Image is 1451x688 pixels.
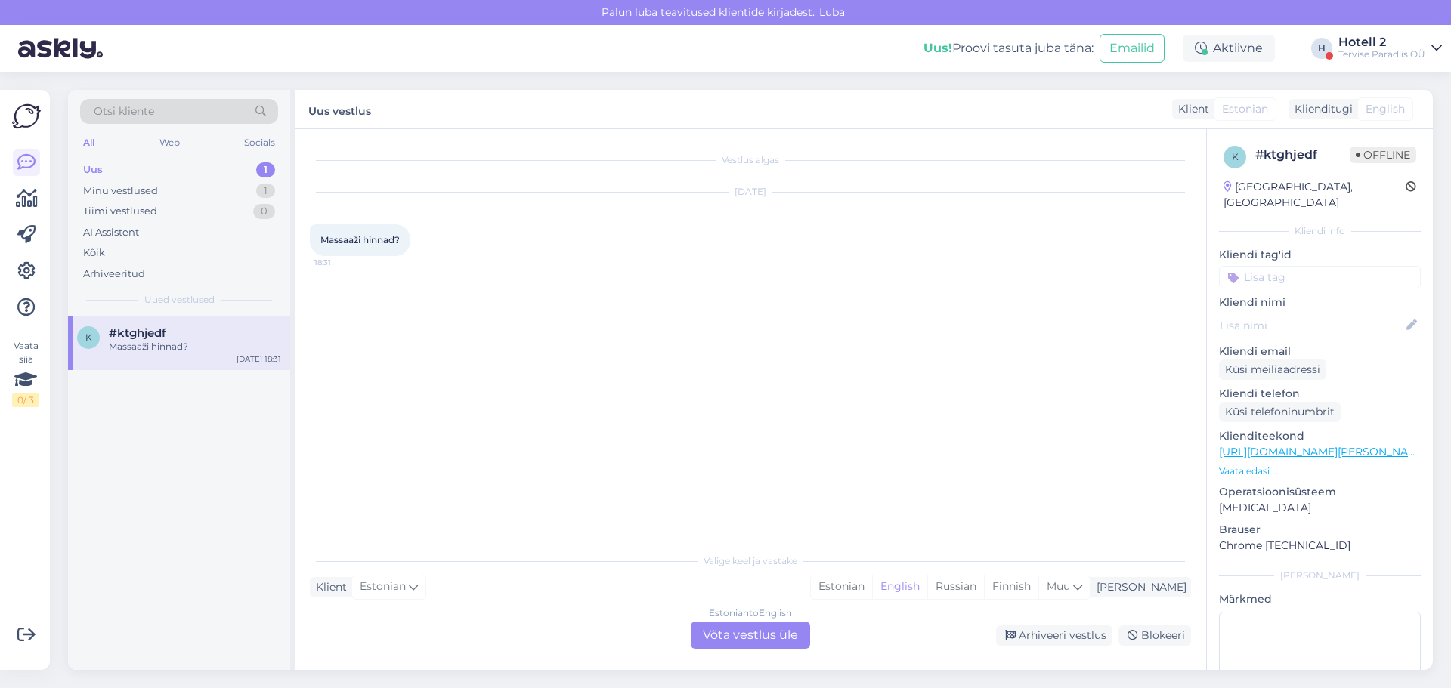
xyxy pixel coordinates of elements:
[1350,147,1416,163] span: Offline
[256,184,275,199] div: 1
[109,326,166,340] span: #ktghjedf
[83,184,158,199] div: Minu vestlused
[83,267,145,282] div: Arhiveeritud
[1338,48,1425,60] div: Tervise Paradiis OÜ
[691,622,810,649] div: Võta vestlus üle
[1220,317,1403,334] input: Lisa nimi
[85,332,92,343] span: k
[1338,36,1442,60] a: Hotell 2Tervise Paradiis OÜ
[1219,295,1421,310] p: Kliendi nimi
[1219,428,1421,444] p: Klienditeekond
[83,225,139,240] div: AI Assistent
[872,575,927,598] div: English
[109,340,281,353] div: Massaaži hinnad?
[1232,151,1239,162] span: k
[927,575,984,598] div: Russian
[1047,579,1070,593] span: Muu
[709,606,792,620] div: Estonian to English
[1219,445,1428,458] a: [URL][DOMAIN_NAME][PERSON_NAME]
[1219,484,1421,500] p: Operatsioonisüsteem
[984,575,1038,598] div: Finnish
[80,133,97,153] div: All
[310,153,1191,167] div: Vestlus algas
[1219,464,1421,478] p: Vaata edasi ...
[1255,146,1350,164] div: # ktghjedf
[310,185,1191,199] div: [DATE]
[815,5,849,19] span: Luba
[1219,359,1326,380] div: Küsi meiliaadressi
[1219,266,1421,288] input: Lisa tag
[237,353,281,365] div: [DATE] 18:31
[1219,344,1421,359] p: Kliendi email
[1219,224,1421,238] div: Kliendi info
[1338,36,1425,48] div: Hotell 2
[1311,38,1332,59] div: H
[94,103,154,119] span: Otsi kliente
[1100,34,1165,63] button: Emailid
[924,41,952,55] b: Uus!
[308,99,371,119] label: Uus vestlus
[1219,402,1341,422] div: Küsi telefoninumbrit
[12,393,39,407] div: 0 / 3
[1224,179,1406,211] div: [GEOGRAPHIC_DATA], [GEOGRAPHIC_DATA]
[1222,101,1268,117] span: Estonian
[12,102,41,131] img: Askly Logo
[1219,591,1421,607] p: Märkmed
[1219,386,1421,402] p: Kliendi telefon
[1219,522,1421,538] p: Brauser
[1172,101,1209,117] div: Klient
[314,257,371,268] span: 18:31
[83,162,103,177] div: Uus
[1091,579,1186,595] div: [PERSON_NAME]
[83,245,105,261] div: Kõik
[144,293,215,307] span: Uued vestlused
[310,554,1191,568] div: Valige keel ja vastake
[1219,569,1421,582] div: [PERSON_NAME]
[83,204,157,219] div: Tiimi vestlused
[1183,35,1275,62] div: Aktiivne
[1219,247,1421,263] p: Kliendi tag'id
[253,204,275,219] div: 0
[1219,538,1421,554] p: Chrome [TECHNICAL_ID]
[360,578,406,595] span: Estonian
[12,339,39,407] div: Vaata siia
[924,39,1094,57] div: Proovi tasuta juba täna:
[1289,101,1353,117] div: Klienditugi
[241,133,278,153] div: Socials
[1219,500,1421,516] p: [MEDICAL_DATA]
[996,625,1112,646] div: Arhiveeri vestlus
[310,579,347,595] div: Klient
[811,575,872,598] div: Estonian
[1366,101,1405,117] span: English
[156,133,183,153] div: Web
[256,162,275,177] div: 1
[1118,625,1191,646] div: Blokeeri
[320,234,400,245] span: Massaaži hinnad?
